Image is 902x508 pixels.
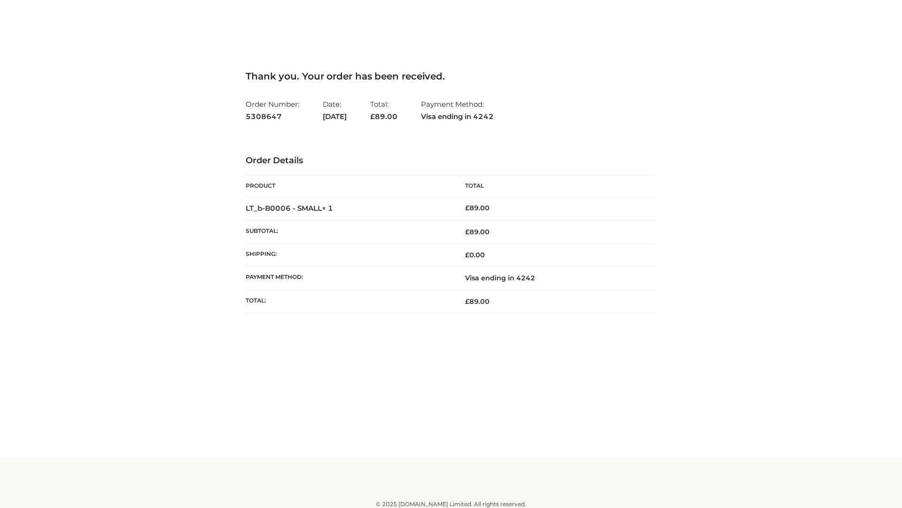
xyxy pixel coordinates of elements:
li: Payment Method: [421,96,494,125]
span: £ [465,228,469,236]
th: Subtotal: [246,220,451,243]
li: Total: [370,96,397,125]
span: 89.00 [465,297,490,306]
strong: Visa ending in 4242 [421,111,494,123]
th: Shipping: [246,244,451,267]
strong: LT_b-B0006 - SMALL [246,204,333,213]
span: £ [465,251,469,259]
bdi: 89.00 [465,204,490,212]
td: Visa ending in 4242 [451,267,656,290]
h3: Thank you. Your order has been received. [246,71,656,82]
span: £ [465,297,469,306]
li: Order Number: [246,96,299,125]
th: Payment method: [246,267,451,290]
bdi: 0.00 [465,251,485,259]
th: Total [451,175,656,197]
span: £ [370,112,375,121]
span: 89.00 [370,112,397,121]
th: Product [246,175,451,197]
strong: [DATE] [323,111,347,123]
th: Total: [246,290,451,313]
h3: Order Details [246,156,656,166]
span: 89.00 [465,228,490,236]
li: Date: [323,96,347,125]
strong: × 1 [322,204,333,213]
span: £ [465,204,469,212]
strong: 5308647 [246,111,299,123]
